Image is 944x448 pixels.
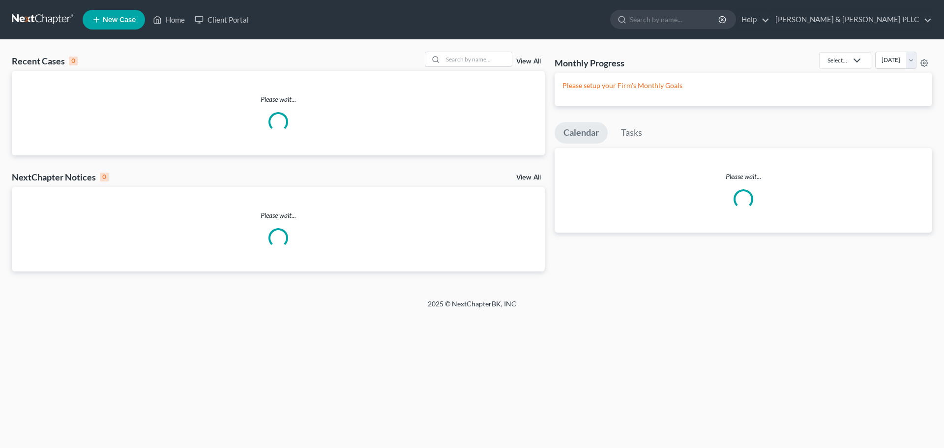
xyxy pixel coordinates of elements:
[12,55,78,67] div: Recent Cases
[100,173,109,181] div: 0
[555,172,932,181] p: Please wait...
[69,57,78,65] div: 0
[612,122,651,144] a: Tasks
[443,52,512,66] input: Search by name...
[555,122,608,144] a: Calendar
[516,174,541,181] a: View All
[12,94,545,104] p: Please wait...
[148,11,190,29] a: Home
[516,58,541,65] a: View All
[103,16,136,24] span: New Case
[190,11,254,29] a: Client Portal
[737,11,769,29] a: Help
[555,57,624,69] h3: Monthly Progress
[630,10,720,29] input: Search by name...
[770,11,932,29] a: [PERSON_NAME] & [PERSON_NAME] PLLC
[192,299,752,317] div: 2025 © NextChapterBK, INC
[12,210,545,220] p: Please wait...
[827,56,847,64] div: Select...
[12,171,109,183] div: NextChapter Notices
[562,81,924,90] p: Please setup your Firm's Monthly Goals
